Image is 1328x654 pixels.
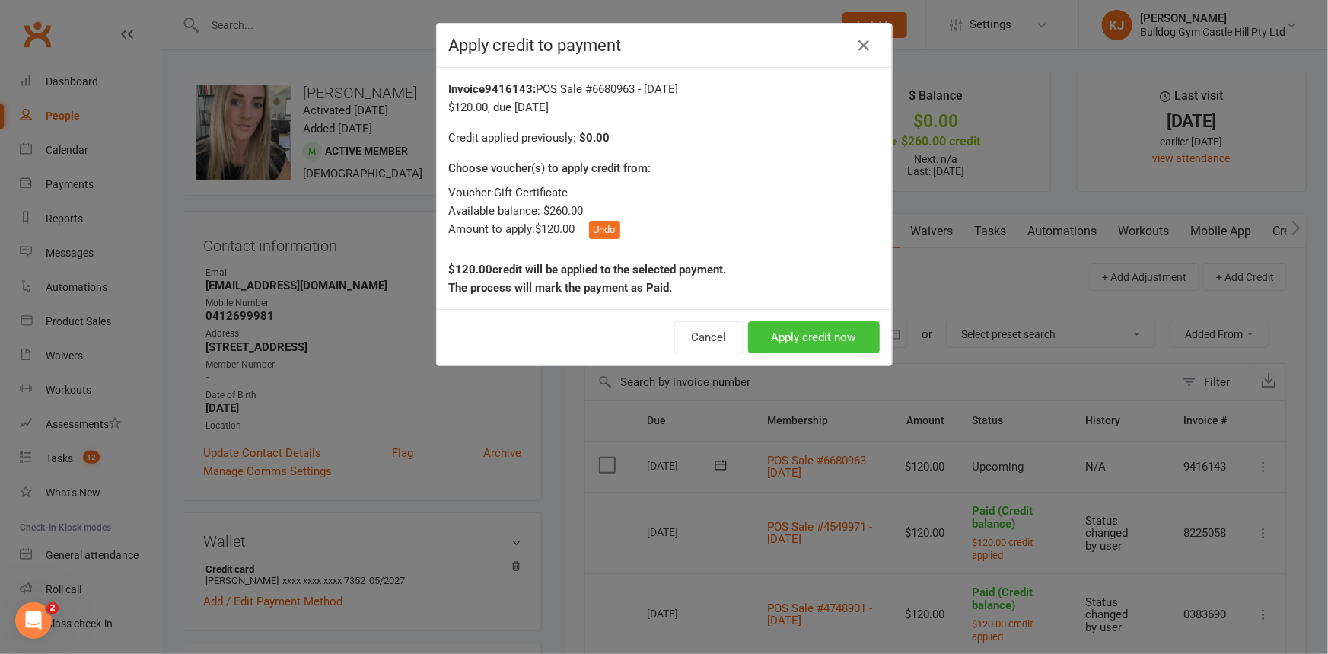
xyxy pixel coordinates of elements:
div: POS Sale #6680963 - [DATE] $120.00 , due [DATE] [449,80,880,116]
button: Cancel [674,321,744,353]
strong: $120.00 credit will be applied to the selected payment. The process will mark the payment as Paid. [449,263,727,295]
label: Choose voucher(s) to apply credit from: [449,159,651,177]
h4: Apply credit to payment [449,36,880,55]
div: Voucher: Gift Certificate Available balance: $260.00 Amount to apply: $120.00 [449,183,880,239]
span: 2 [46,602,59,614]
strong: $0.00 [580,131,610,145]
button: Apply credit now [748,321,880,353]
iframe: Intercom live chat [15,602,52,639]
a: Close [852,33,877,58]
strong: Invoice 9416143 : [449,82,537,96]
div: Credit applied previously: [449,129,880,147]
button: Undo [589,221,620,239]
